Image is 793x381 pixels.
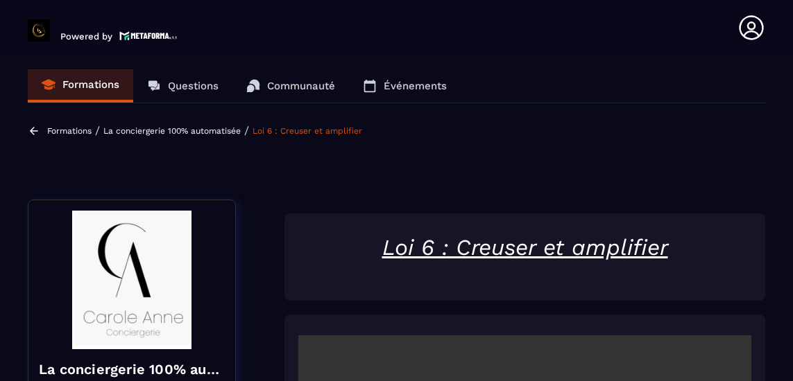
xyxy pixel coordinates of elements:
p: Événements [384,80,447,92]
p: Powered by [60,31,112,42]
span: / [244,124,249,137]
a: La conciergerie 100% automatisée [103,126,241,136]
p: Formations [62,78,119,91]
a: Formations [47,126,92,136]
img: logo [119,30,178,42]
u: Loi 6 : Creuser et amplifier [382,234,668,260]
a: Communauté [232,69,349,103]
img: banner [39,211,225,349]
p: Communauté [267,80,335,92]
h4: La conciergerie 100% automatisée [39,360,225,379]
img: logo-branding [28,19,50,42]
a: Événements [349,69,461,103]
p: Questions [168,80,219,92]
span: / [95,124,100,137]
a: Formations [28,69,133,103]
a: Loi 6 : Creuser et amplifier [253,126,362,136]
a: Questions [133,69,232,103]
